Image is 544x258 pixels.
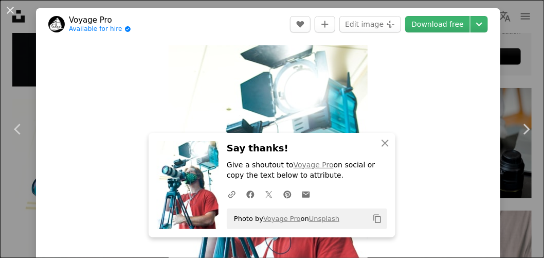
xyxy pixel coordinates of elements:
button: Add to Collection [315,16,335,32]
button: Copy to clipboard [369,210,386,228]
a: Share over email [297,184,315,204]
a: Share on Facebook [241,184,260,204]
span: Photo by on [229,211,339,227]
h3: Say thanks! [227,141,387,156]
button: Like [290,16,311,32]
a: Available for hire [69,25,131,33]
a: Download free [405,16,470,32]
img: Go to Voyage Pro's profile [48,16,65,32]
a: Voyage Pro [263,215,301,222]
a: Share on Pinterest [278,184,297,204]
button: Choose download size [470,16,488,32]
p: Give a shoutout to on social or copy the text below to attribute. [227,160,387,181]
button: Edit image [339,16,401,32]
a: Share on Twitter [260,184,278,204]
a: Voyage Pro [69,15,131,25]
a: Next [508,80,544,179]
a: Voyage Pro [294,161,334,169]
a: Unsplash [309,215,339,222]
